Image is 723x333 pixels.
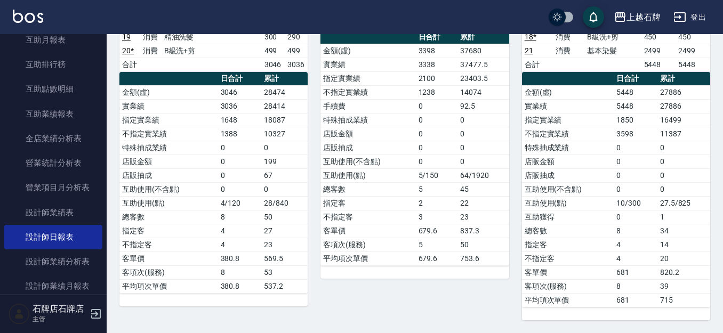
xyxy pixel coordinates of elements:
td: 8 [614,279,657,293]
td: 互助使用(點) [522,196,614,210]
td: 5448 [614,99,657,113]
td: 不指定客 [522,251,614,265]
td: 53 [261,265,308,279]
a: 互助業績報表 [4,102,102,126]
a: 21 [525,46,533,55]
td: 不指定實業績 [320,85,415,99]
td: 0 [261,182,308,196]
td: 互助使用(不含點) [320,155,415,168]
table: a dense table [522,72,710,307]
td: 3598 [614,127,657,141]
td: 1648 [218,113,261,127]
td: 互助使用(不含點) [119,182,218,196]
td: B級洗+剪 [584,30,641,44]
th: 累計 [261,72,308,86]
td: 11387 [657,127,710,141]
td: 實業績 [320,58,415,71]
td: 0 [416,113,458,127]
td: 14074 [457,85,509,99]
td: 8 [218,265,261,279]
td: 450 [676,30,710,44]
td: 基本染髮 [584,44,641,58]
td: 37477.5 [457,58,509,71]
td: 互助使用(點) [119,196,218,210]
button: 登出 [669,7,710,27]
td: 客單價 [522,265,614,279]
td: 5448 [676,58,710,71]
td: 0 [457,113,509,127]
td: 金額(虛) [320,44,415,58]
td: 679.6 [416,251,458,265]
td: 1850 [614,113,657,127]
td: 0 [218,168,261,182]
td: 消費 [140,30,161,44]
td: 0 [457,127,509,141]
td: 64/1920 [457,168,509,182]
td: 380.8 [218,251,261,265]
td: 50 [261,210,308,224]
td: 67 [261,168,308,182]
th: 累計 [457,30,509,44]
td: 店販抽成 [522,168,614,182]
td: 金額(虛) [522,85,614,99]
img: Logo [13,10,43,23]
td: 店販金額 [522,155,614,168]
td: 0 [614,168,657,182]
td: 837.3 [457,224,509,238]
td: 不指定客 [119,238,218,251]
td: 合計 [522,58,553,71]
a: 互助排行榜 [4,52,102,77]
td: 4/120 [218,196,261,210]
td: 總客數 [119,210,218,224]
td: 0 [416,99,458,113]
td: 681 [614,293,657,307]
td: 合計 [119,58,140,71]
a: 互助月報表 [4,28,102,52]
td: 1 [657,210,710,224]
div: 上越石牌 [626,11,661,24]
td: 客單價 [320,224,415,238]
td: 300 [262,30,285,44]
td: 店販抽成 [119,168,218,182]
td: 0 [614,155,657,168]
td: 22 [457,196,509,210]
td: 3 [416,210,458,224]
td: 平均項次單價 [522,293,614,307]
td: 客項次(服務) [320,238,415,251]
td: 537.2 [261,279,308,293]
img: Person [9,303,30,324]
td: 18087 [261,113,308,127]
td: 3036 [285,58,308,71]
td: 5/150 [416,168,458,182]
td: 679.6 [416,224,458,238]
td: 指定實業績 [522,113,614,127]
th: 日合計 [614,72,657,86]
td: 實業績 [522,99,614,113]
td: 4 [614,251,657,265]
td: 0 [657,168,710,182]
td: 0 [657,182,710,196]
td: 0 [416,141,458,155]
td: 4 [218,238,261,251]
td: 平均項次單價 [320,251,415,265]
td: 3398 [416,44,458,58]
td: 平均項次單價 [119,279,218,293]
td: 715 [657,293,710,307]
a: 營業統計分析表 [4,151,102,175]
td: 客單價 [119,251,218,265]
h5: 石牌店石牌店 [33,304,87,314]
td: 27886 [657,99,710,113]
th: 日合計 [416,30,458,44]
td: 20 [657,251,710,265]
td: 0 [416,127,458,141]
a: 設計師業績月報表 [4,274,102,298]
p: 主管 [33,314,87,324]
td: 37680 [457,44,509,58]
td: 0 [657,141,710,155]
td: 34 [657,224,710,238]
td: 客項次(服務) [522,279,614,293]
td: 14 [657,238,710,251]
table: a dense table [119,72,308,294]
td: 精油洗髮 [162,30,262,44]
td: 0 [614,210,657,224]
